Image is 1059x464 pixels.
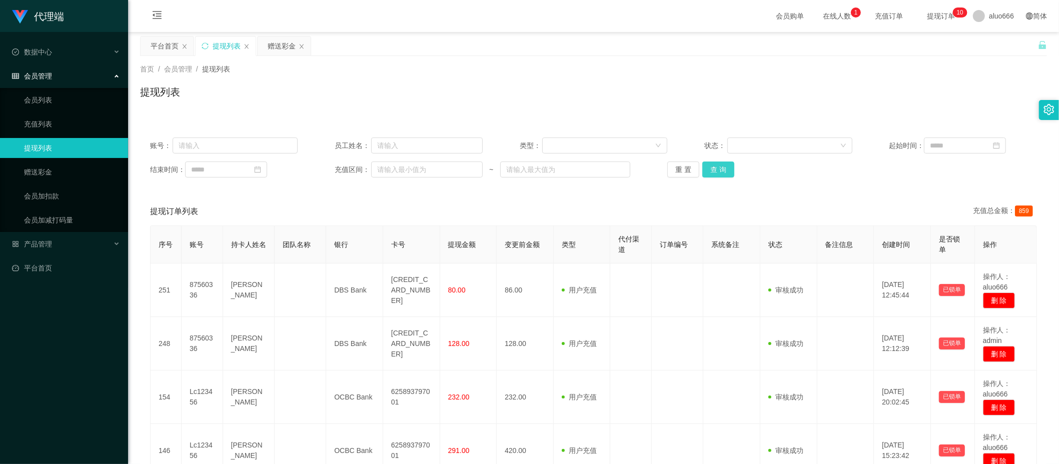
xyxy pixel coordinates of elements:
[223,370,275,424] td: [PERSON_NAME]
[993,142,1000,149] i: 图标: calendar
[956,7,960,17] p: 1
[150,164,185,175] span: 结束时间：
[182,370,223,424] td: Lc123456
[12,240,52,248] span: 产品管理
[882,240,910,248] span: 创建时间
[562,339,597,347] span: 用户充值
[1038,40,1047,49] i: 图标: unlock
[164,65,192,73] span: 会员管理
[939,444,965,456] button: 已锁单
[391,240,405,248] span: 卡号
[24,138,120,158] a: 提现列表
[335,164,371,175] span: 充值区间：
[448,446,470,454] span: 291.00
[12,240,19,247] i: 图标: appstore-o
[497,263,554,317] td: 86.00
[562,393,597,401] span: 用户充值
[223,317,275,370] td: [PERSON_NAME]
[12,48,52,56] span: 数据中心
[335,140,371,151] span: 员工姓名：
[667,161,699,177] button: 重 置
[283,240,311,248] span: 团队名称
[1026,12,1033,19] i: 图标: global
[448,286,466,294] span: 80.00
[140,84,180,99] h1: 提现列表
[983,292,1015,308] button: 删 除
[520,140,543,151] span: 类型：
[768,240,782,248] span: 状态
[244,43,250,49] i: 图标: close
[24,90,120,110] a: 会员列表
[1043,104,1054,115] i: 图标: setting
[334,240,348,248] span: 银行
[140,65,154,73] span: 首页
[213,36,241,55] div: 提现列表
[12,12,64,20] a: 代理端
[973,205,1037,217] div: 充值总金额：
[874,263,931,317] td: [DATE] 12:45:44
[500,161,631,177] input: 请输入最大值为
[254,166,261,173] i: 图标: calendar
[497,370,554,424] td: 232.00
[704,140,727,151] span: 状态：
[24,114,120,134] a: 充值列表
[768,339,803,347] span: 审核成功
[960,7,963,17] p: 0
[660,240,688,248] span: 订单编号
[483,164,500,175] span: ~
[371,161,482,177] input: 请输入最小值为
[268,36,296,55] div: 赠送彩金
[371,137,482,153] input: 请输入
[939,284,965,296] button: 已锁单
[202,65,230,73] span: 提现列表
[151,370,182,424] td: 154
[24,162,120,182] a: 赠送彩金
[326,370,383,424] td: OCBC Bank
[150,205,198,217] span: 提现订单列表
[922,12,960,19] span: 提现订单
[448,339,470,347] span: 128.00
[983,240,997,248] span: 操作
[299,43,305,49] i: 图标: close
[854,7,858,17] p: 1
[768,446,803,454] span: 审核成功
[818,12,856,19] span: 在线人数
[12,72,19,79] i: 图标: table
[383,263,440,317] td: [CREDIT_CARD_NUMBER]
[12,10,28,24] img: logo.9652507e.png
[24,186,120,206] a: 会员加扣款
[12,72,52,80] span: 会员管理
[768,393,803,401] span: 审核成功
[983,379,1011,398] span: 操作人：aluo666
[223,263,275,317] td: [PERSON_NAME]
[12,258,120,278] a: 图标: dashboard平台首页
[655,142,661,149] i: 图标: down
[24,210,120,230] a: 会员加减打码量
[182,43,188,49] i: 图标: close
[851,7,861,17] sup: 1
[326,317,383,370] td: DBS Bank
[182,263,223,317] td: 87560336
[497,317,554,370] td: 128.00
[711,240,739,248] span: 系统备注
[151,317,182,370] td: 248
[196,65,198,73] span: /
[562,240,576,248] span: 类型
[939,235,960,253] span: 是否锁单
[983,433,1011,451] span: 操作人：aluo666
[768,286,803,294] span: 审核成功
[151,263,182,317] td: 251
[562,286,597,294] span: 用户充值
[874,317,931,370] td: [DATE] 12:12:39
[448,240,476,248] span: 提现金额
[140,0,174,32] i: 图标: menu-fold
[939,337,965,349] button: 已锁单
[158,65,160,73] span: /
[448,393,470,401] span: 232.00
[12,48,19,55] i: 图标: check-circle-o
[874,370,931,424] td: [DATE] 20:02:45
[383,370,440,424] td: 625893797001
[983,346,1015,362] button: 删 除
[870,12,908,19] span: 充值订单
[182,317,223,370] td: 87560336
